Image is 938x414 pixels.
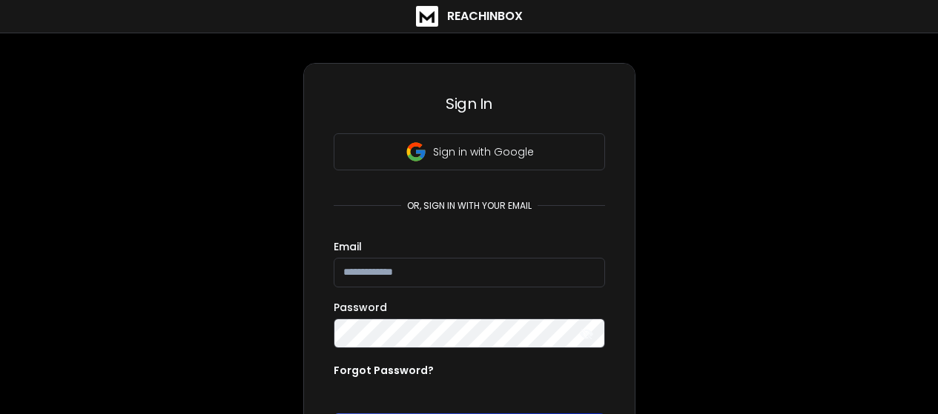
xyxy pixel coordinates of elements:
h3: Sign In [334,93,605,114]
h1: ReachInbox [447,7,523,25]
a: ReachInbox [416,6,523,27]
label: Email [334,241,362,252]
p: or, sign in with your email [401,200,538,212]
p: Sign in with Google [433,144,534,159]
p: Forgot Password? [334,363,434,378]
button: Sign in with Google [334,133,605,170]
label: Password [334,302,387,313]
img: logo [416,6,438,27]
